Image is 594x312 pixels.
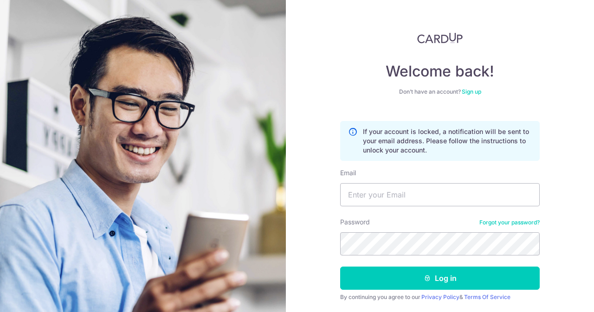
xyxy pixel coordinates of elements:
button: Log in [340,267,540,290]
label: Email [340,168,356,178]
label: Password [340,217,370,227]
a: Sign up [462,88,481,95]
p: If your account is locked, a notification will be sent to your email address. Please follow the i... [363,127,532,155]
a: Privacy Policy [421,293,459,300]
a: Forgot your password? [479,219,540,226]
div: By continuing you agree to our & [340,293,540,301]
h4: Welcome back! [340,62,540,81]
a: Terms Of Service [464,293,510,300]
div: Don’t have an account? [340,88,540,96]
img: CardUp Logo [417,32,463,44]
input: Enter your Email [340,183,540,206]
